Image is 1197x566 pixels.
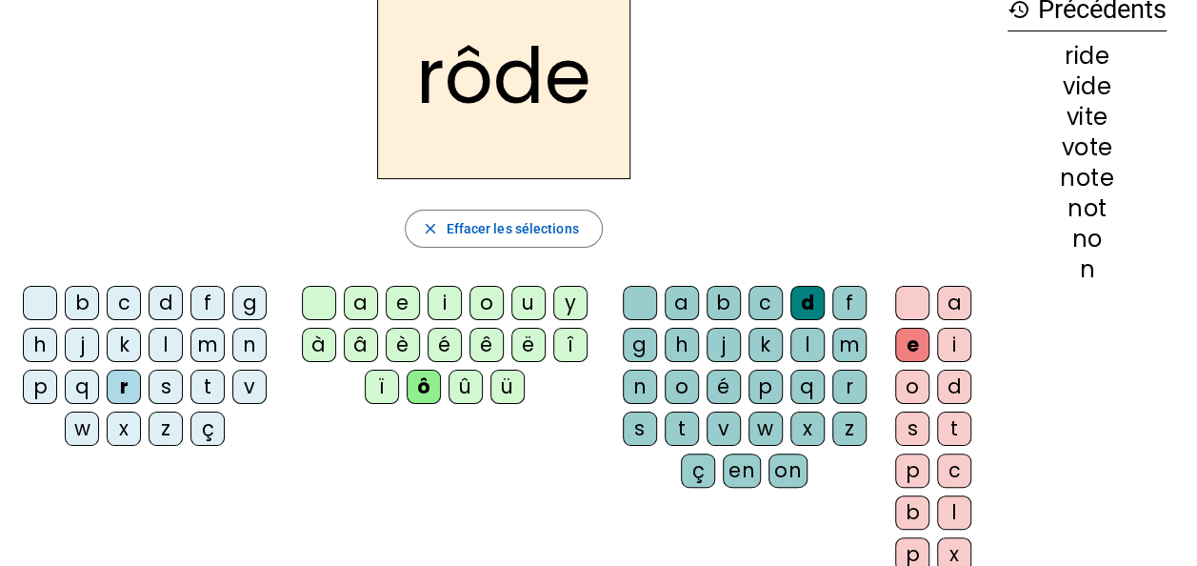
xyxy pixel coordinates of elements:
[553,286,588,320] div: y
[707,286,741,320] div: b
[302,328,336,362] div: à
[405,210,602,248] button: Effacer les sélections
[365,370,399,404] div: ï
[190,328,225,362] div: m
[232,328,267,362] div: n
[469,328,504,362] div: ê
[623,412,657,446] div: s
[65,412,99,446] div: w
[1007,197,1167,220] div: not
[707,370,741,404] div: é
[748,370,783,404] div: p
[790,412,825,446] div: x
[65,286,99,320] div: b
[1007,136,1167,159] div: vote
[65,370,99,404] div: q
[386,328,420,362] div: è
[428,286,462,320] div: i
[937,328,971,362] div: i
[832,286,867,320] div: f
[1007,75,1167,98] div: vide
[23,370,57,404] div: p
[790,370,825,404] div: q
[344,328,378,362] div: â
[407,370,441,404] div: ô
[895,370,929,404] div: o
[511,328,546,362] div: ë
[748,412,783,446] div: w
[623,328,657,362] div: g
[790,328,825,362] div: l
[446,217,578,240] span: Effacer les sélections
[1007,45,1167,68] div: ride
[149,286,183,320] div: d
[665,328,699,362] div: h
[149,370,183,404] div: s
[428,328,462,362] div: é
[937,412,971,446] div: t
[623,370,657,404] div: n
[832,328,867,362] div: m
[768,454,808,488] div: on
[832,370,867,404] div: r
[107,328,141,362] div: k
[790,286,825,320] div: d
[895,454,929,488] div: p
[681,454,715,488] div: ç
[937,495,971,530] div: l
[449,370,483,404] div: û
[344,286,378,320] div: a
[665,412,699,446] div: t
[511,286,546,320] div: u
[1007,167,1167,190] div: note
[748,286,783,320] div: c
[723,454,761,488] div: en
[707,412,741,446] div: v
[23,328,57,362] div: h
[748,328,783,362] div: k
[895,495,929,530] div: b
[1007,106,1167,129] div: vite
[937,370,971,404] div: d
[190,412,225,446] div: ç
[553,328,588,362] div: î
[149,328,183,362] div: l
[937,286,971,320] div: a
[937,454,971,488] div: c
[665,370,699,404] div: o
[421,220,438,237] mat-icon: close
[1007,228,1167,251] div: no
[65,328,99,362] div: j
[386,286,420,320] div: e
[895,412,929,446] div: s
[832,412,867,446] div: z
[107,370,141,404] div: r
[665,286,699,320] div: a
[107,286,141,320] div: c
[190,370,225,404] div: t
[190,286,225,320] div: f
[1007,258,1167,281] div: n
[149,412,183,446] div: z
[490,370,525,404] div: ü
[469,286,504,320] div: o
[707,328,741,362] div: j
[107,412,141,446] div: x
[232,370,267,404] div: v
[895,328,929,362] div: e
[232,286,267,320] div: g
